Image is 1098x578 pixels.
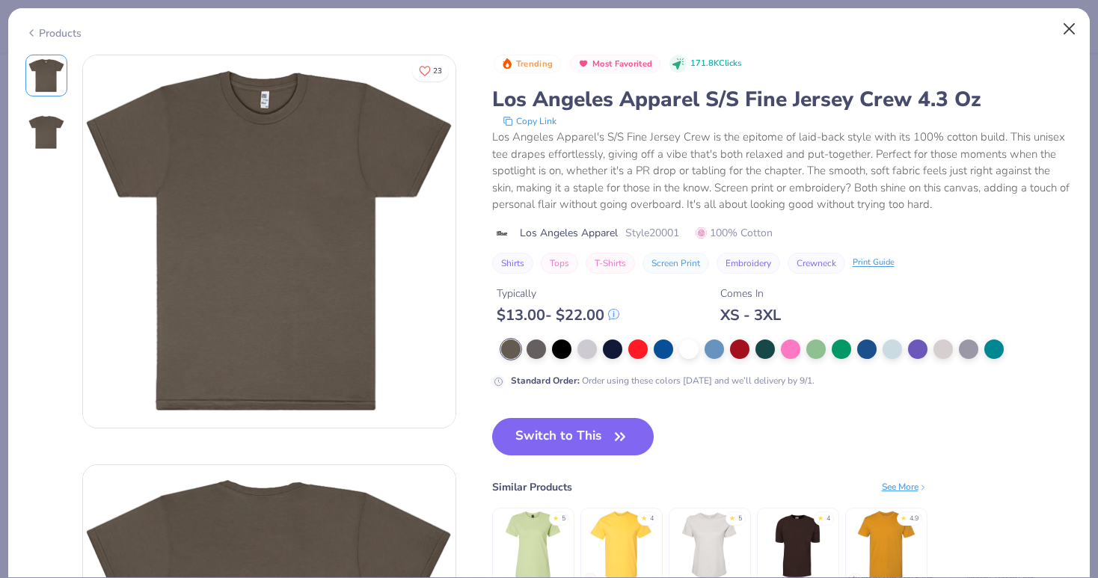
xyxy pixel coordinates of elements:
[788,253,845,274] button: Crewneck
[826,514,830,524] div: 4
[492,479,572,495] div: Similar Products
[853,256,895,269] div: Print Guide
[882,480,927,494] div: See More
[641,514,647,520] div: ★
[729,514,735,520] div: ★
[492,253,533,274] button: Shirts
[498,114,561,129] button: copy to clipboard
[642,253,709,274] button: Screen Print
[83,55,456,428] img: Front
[412,60,449,82] button: Like
[511,374,815,387] div: Order using these colors [DATE] and we’ll delivery by 9/1.
[492,129,1073,213] div: Los Angeles Apparel's S/S Fine Jersey Crew is the epitome of laid-back style with its 100% cotton...
[497,306,619,325] div: $ 13.00 - $ 22.00
[28,114,64,150] img: Back
[717,253,780,274] button: Embroidery
[720,286,781,301] div: Comes In
[818,514,823,520] div: ★
[1055,15,1084,43] button: Close
[592,60,652,68] span: Most Favorited
[433,67,442,75] span: 23
[586,253,635,274] button: T-Shirts
[516,60,553,68] span: Trending
[494,55,561,74] button: Badge Button
[492,85,1073,114] div: Los Angeles Apparel S/S Fine Jersey Crew 4.3 Oz
[520,225,618,241] span: Los Angeles Apparel
[501,58,513,70] img: Trending sort
[910,514,918,524] div: 4.9
[738,514,742,524] div: 5
[28,58,64,93] img: Front
[541,253,578,274] button: Tops
[492,418,654,455] button: Switch to This
[690,58,741,70] span: 171.8K Clicks
[562,514,565,524] div: 5
[497,286,619,301] div: Typically
[553,514,559,520] div: ★
[720,306,781,325] div: XS - 3XL
[25,25,82,41] div: Products
[650,514,654,524] div: 4
[625,225,679,241] span: Style 20001
[901,514,907,520] div: ★
[696,225,773,241] span: 100% Cotton
[492,227,512,239] img: brand logo
[511,375,580,387] strong: Standard Order :
[570,55,660,74] button: Badge Button
[577,58,589,70] img: Most Favorited sort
